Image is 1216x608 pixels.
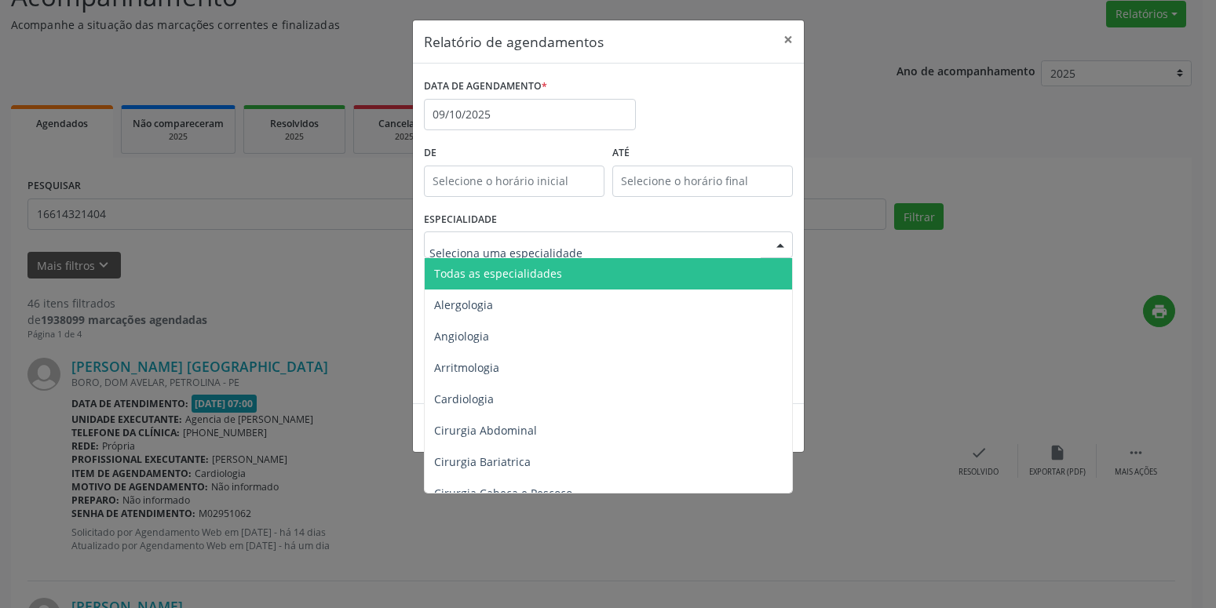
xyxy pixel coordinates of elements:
[424,166,604,197] input: Selecione o horário inicial
[434,454,531,469] span: Cirurgia Bariatrica
[434,360,499,375] span: Arritmologia
[424,99,636,130] input: Selecione uma data ou intervalo
[429,237,761,268] input: Seleciona uma especialidade
[612,141,793,166] label: ATÉ
[434,423,537,438] span: Cirurgia Abdominal
[424,208,497,232] label: ESPECIALIDADE
[434,266,562,281] span: Todas as especialidades
[434,486,572,501] span: Cirurgia Cabeça e Pescoço
[424,31,604,52] h5: Relatório de agendamentos
[612,166,793,197] input: Selecione o horário final
[424,141,604,166] label: De
[434,329,489,344] span: Angiologia
[772,20,804,59] button: Close
[424,75,547,99] label: DATA DE AGENDAMENTO
[434,391,494,406] span: Cardiologia
[434,297,493,312] span: Alergologia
